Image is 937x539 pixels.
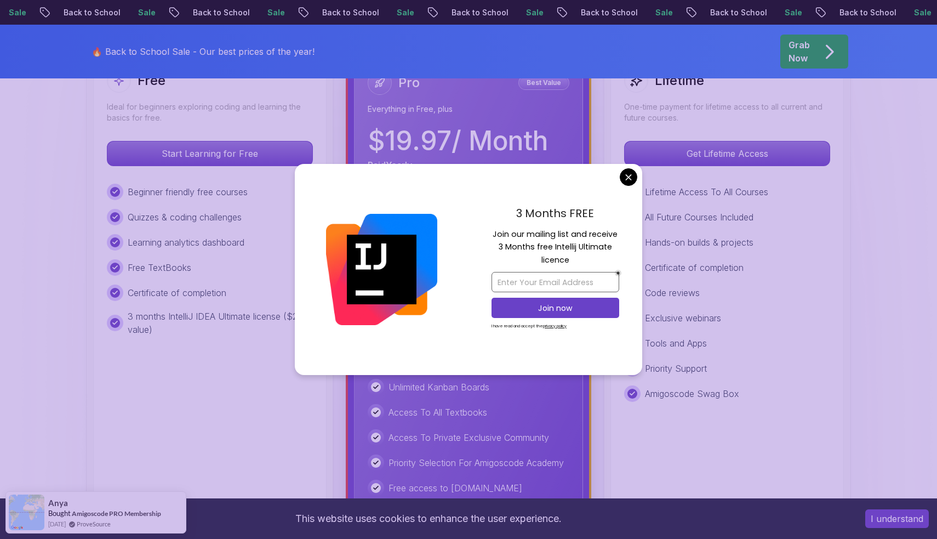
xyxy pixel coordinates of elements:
p: Certificate of completion [128,286,226,299]
p: Back to School [441,7,515,18]
span: Anya [48,498,68,508]
a: Start Learning for Free [107,148,313,159]
p: Sale [644,7,679,18]
p: 3 months IntelliJ IDEA Ultimate license ($249 value) [128,310,313,336]
p: Sale [127,7,162,18]
div: This website uses cookies to enhance the user experience. [8,507,849,531]
p: Everything in Free, plus [368,104,569,115]
p: Free TextBooks [128,261,191,274]
p: Priority Support [645,362,707,375]
p: Amigoscode Swag Box [645,387,739,400]
a: Amigoscode PRO Membership [72,509,161,518]
p: Sale [774,7,809,18]
p: 🔥 Back to School Sale - Our best prices of the year! [92,45,315,58]
p: Back to School [570,7,644,18]
p: Priority Selection For Amigoscode Academy [388,456,564,469]
p: Certificate of completion [645,261,744,274]
p: Quizzes & coding challenges [128,211,242,224]
p: Access To Private Exclusive Community [388,431,549,444]
button: Start Learning for Free [107,141,313,166]
p: Paid Yearly [368,158,412,172]
p: Sale [386,7,421,18]
p: Unlimited Kanban Boards [388,381,489,394]
p: Code reviews [645,286,700,299]
p: Beginner friendly free courses [128,185,248,198]
img: provesource social proof notification image [9,495,44,530]
p: Lifetime Access To All Courses [645,185,768,198]
p: Ideal for beginners exploring coding and learning the basics for free. [107,101,313,123]
p: All Future Courses Included [645,211,753,224]
p: Start Learning for Free [107,141,312,166]
button: Accept cookies [865,509,929,528]
h2: Pro [398,74,420,92]
p: Sale [256,7,292,18]
p: Tools and Apps [645,337,707,350]
p: Free access to [DOMAIN_NAME] [388,481,522,495]
p: Back to School [311,7,386,18]
span: [DATE] [48,519,66,529]
span: Bought [48,509,71,518]
p: Exclusive webinars [645,311,721,325]
button: Get Lifetime Access [624,141,830,166]
p: Back to School [182,7,256,18]
p: Get Lifetime Access [625,141,830,166]
p: Best Value [520,77,568,88]
p: $ 19.97 / Month [368,128,548,154]
p: Learning analytics dashboard [128,236,244,249]
p: Access To All Textbooks [388,406,487,419]
h2: Free [138,72,165,89]
p: Back to School [699,7,774,18]
p: One-time payment for lifetime access to all current and future courses. [624,101,830,123]
p: Hands-on builds & projects [645,236,753,249]
p: Grab Now [789,38,810,65]
p: Back to School [829,7,903,18]
h2: Lifetime [655,72,704,89]
a: Get Lifetime Access [624,148,830,159]
a: ProveSource [77,519,111,529]
p: Back to School [53,7,127,18]
p: Sale [515,7,550,18]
